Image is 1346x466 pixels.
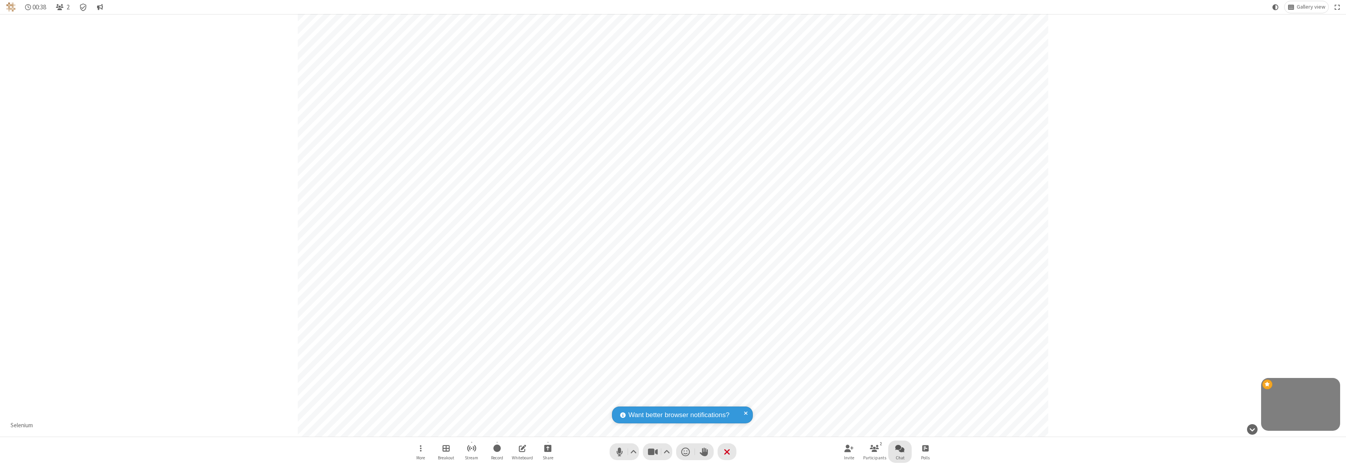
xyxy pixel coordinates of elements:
[1244,420,1260,439] button: Hide
[434,441,458,463] button: Manage Breakout Rooms
[921,455,930,460] span: Polls
[896,455,905,460] span: Chat
[409,441,432,463] button: Open menu
[863,455,886,460] span: Participants
[94,1,106,13] button: Conversation
[32,4,46,11] span: 00:38
[511,441,534,463] button: Open shared whiteboard
[628,443,639,460] button: Audio settings
[863,441,886,463] button: Open participant list
[52,1,73,13] button: Open participant list
[536,441,560,463] button: Start sharing
[22,1,50,13] div: Timer
[844,455,854,460] span: Invite
[460,441,483,463] button: Start streaming
[491,455,503,460] span: Record
[6,2,16,12] img: QA Selenium DO NOT DELETE OR CHANGE
[465,455,478,460] span: Stream
[628,410,729,420] span: Want better browser notifications?
[438,455,454,460] span: Breakout
[888,441,912,463] button: Open chat
[8,421,36,430] div: Selenium
[695,443,714,460] button: Raise hand
[1285,1,1328,13] button: Change layout
[837,441,861,463] button: Invite participants (⌘+Shift+I)
[485,441,509,463] button: Start recording
[67,4,70,11] span: 2
[1332,1,1343,13] button: Fullscreen
[914,441,937,463] button: Open poll
[718,443,736,460] button: End or leave meeting
[1269,1,1282,13] button: Using system theme
[878,440,884,447] div: 2
[1297,4,1325,10] span: Gallery view
[76,1,91,13] div: Meeting details Encryption enabled
[610,443,639,460] button: Mute (⌘+Shift+A)
[416,455,425,460] span: More
[512,455,533,460] span: Whiteboard
[543,455,553,460] span: Share
[643,443,672,460] button: Stop video (⌘+Shift+V)
[662,443,672,460] button: Video setting
[676,443,695,460] button: Send a reaction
